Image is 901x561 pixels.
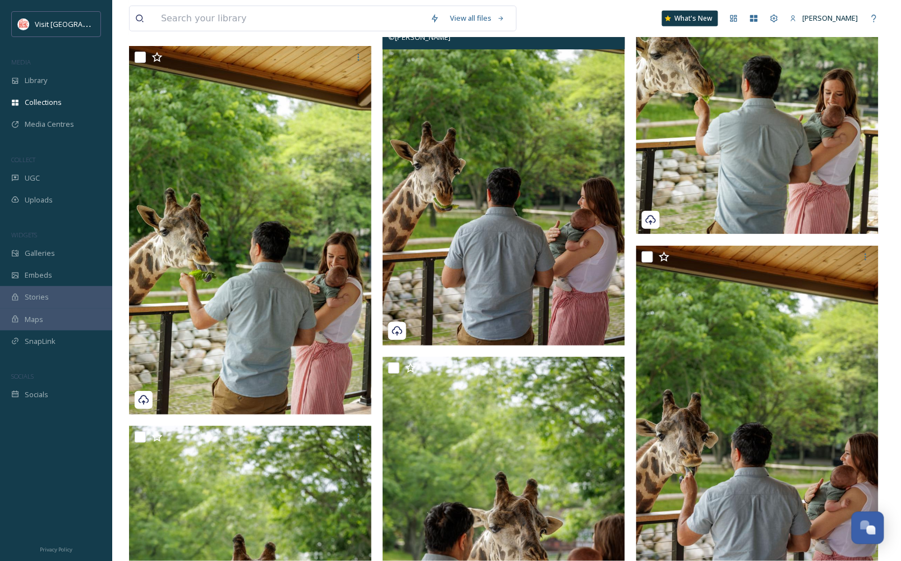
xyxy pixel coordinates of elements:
span: UGC [25,173,40,183]
span: Socials [25,389,48,400]
span: SOCIALS [11,372,34,380]
img: Giraffe Cover Shot 061-Visit%20South%20Bend%20Mishawaka.jpg [129,46,375,414]
span: [PERSON_NAME] [803,13,858,23]
span: Media Centres [25,119,74,130]
a: [PERSON_NAME] [784,7,864,29]
img: vsbm-stackedMISH_CMYKlogo2017.jpg [18,19,29,30]
span: Galleries [25,248,55,259]
span: COLLECT [11,155,35,164]
button: Open Chat [852,512,884,544]
span: Visit [GEOGRAPHIC_DATA] [35,19,122,29]
span: Stories [25,292,49,302]
a: View all files [445,7,511,29]
span: Uploads [25,195,53,205]
span: © [PERSON_NAME] [388,32,450,42]
input: Search your library [155,6,425,31]
a: Privacy Policy [40,542,72,555]
span: Collections [25,97,62,108]
span: Privacy Policy [40,546,72,553]
span: WIDGETS [11,231,37,239]
span: SnapLink [25,336,56,347]
span: Library [25,75,47,86]
span: Embeds [25,270,52,280]
span: Maps [25,314,43,325]
span: MEDIA [11,58,31,66]
a: What's New [662,11,718,26]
